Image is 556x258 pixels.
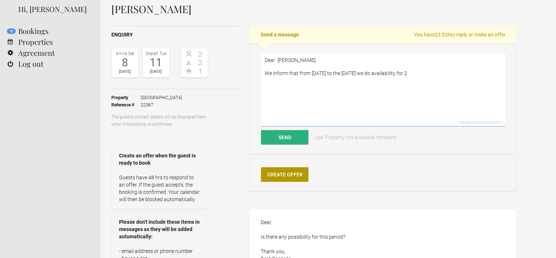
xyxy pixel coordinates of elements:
h2: Enquiry [111,31,240,39]
strong: Reference # [111,101,141,109]
flynt-countdown: 23:52h [435,32,450,38]
h1: [PERSON_NAME] [111,4,517,15]
button: Send [261,130,308,145]
span: [GEOGRAPHIC_DATA] [141,94,182,101]
div: 11 [145,57,168,68]
div: Arrive Sat [114,50,137,57]
strong: Please don’t include these items in messages as they will be added automatically: [119,218,200,240]
span: 22387 [141,101,182,109]
flynt-notification-badge: 12 [7,28,16,34]
span: 2 [195,51,206,58]
h2: Send a message [250,26,517,44]
span: You have to reply or make an offer [414,31,506,38]
a: Use 'Property not available' template [310,130,402,145]
span: 1 [195,67,206,75]
strong: Property [111,94,141,101]
div: Depart Tue [145,50,168,57]
span: 2 [195,59,206,66]
a: Create Offer [261,167,308,182]
div: 8 [114,57,137,68]
p: Guests have 48 hrs to respond to an offer. If the guest accepts, the booking is confirmed. Your c... [119,174,200,203]
div: [DATE] [145,68,168,75]
div: [DATE] [114,68,137,75]
strong: Create an offer when the guest is ready to book [119,152,200,167]
p: The guest’s contact details will be displayed here when the booking is confirmed. [111,113,208,128]
div: Hi, [PERSON_NAME] [18,4,89,15]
